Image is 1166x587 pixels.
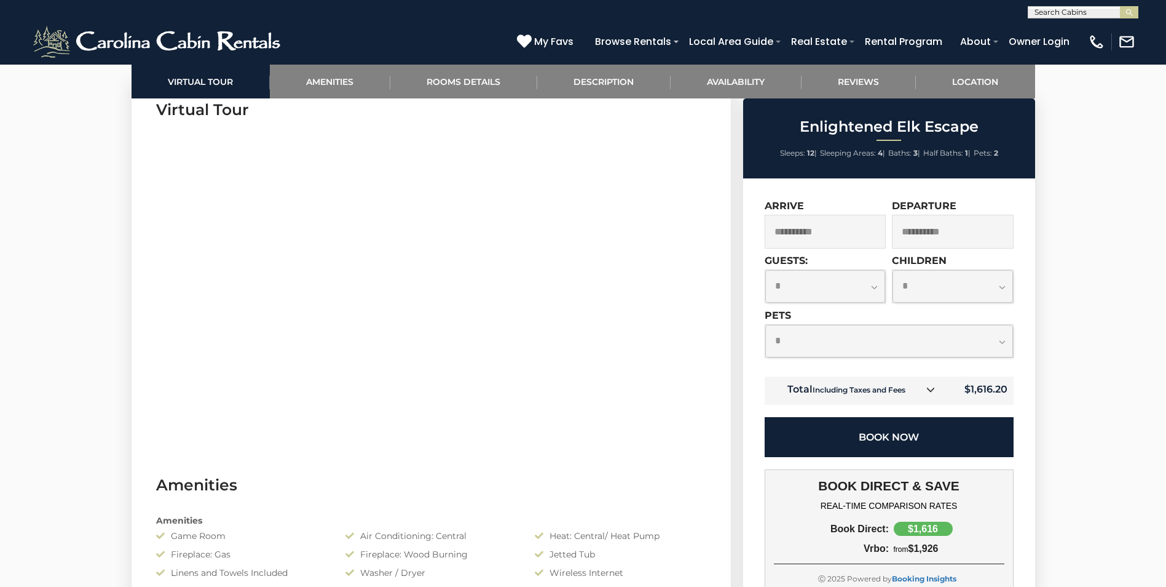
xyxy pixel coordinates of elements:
[1088,33,1105,50] img: phone-regular-white.png
[147,530,336,542] div: Game Room
[974,148,992,158] span: Pets:
[913,148,918,158] strong: 3
[390,65,537,98] a: Rooms Details
[888,145,920,161] li: |
[994,148,998,158] strong: 2
[774,479,1004,493] h3: BOOK DIRECT & SAVE
[526,567,715,579] div: Wireless Internet
[31,23,286,60] img: White-1-2.png
[894,545,908,554] span: from
[156,99,706,121] h3: Virtual Tour
[270,65,390,98] a: Amenities
[785,31,853,52] a: Real Estate
[820,145,885,161] li: |
[132,65,270,98] a: Virtual Tour
[923,145,971,161] li: |
[780,145,817,161] li: |
[802,65,916,98] a: Reviews
[1118,33,1135,50] img: mail-regular-white.png
[807,148,814,158] strong: 12
[746,119,1032,135] h2: Enlightened Elk Escape
[892,574,956,583] a: Booking Insights
[774,524,889,535] div: Book Direct:
[517,34,577,50] a: My Favs
[526,530,715,542] div: Heat: Central/ Heat Pump
[892,200,956,212] label: Departure
[537,65,671,98] a: Description
[878,148,883,158] strong: 4
[965,148,968,158] strong: 1
[774,543,889,554] div: Vrbo:
[765,255,808,266] label: Guests:
[156,474,706,496] h3: Amenities
[813,385,905,394] small: Including Taxes and Fees
[336,548,526,561] div: Fireplace: Wood Burning
[147,548,336,561] div: Fireplace: Gas
[954,31,997,52] a: About
[765,377,945,405] td: Total
[894,522,953,536] div: $1,616
[147,514,715,527] div: Amenities
[774,501,1004,511] h4: REAL-TIME COMPARISON RATES
[336,530,526,542] div: Air Conditioning: Central
[774,573,1004,584] div: Ⓒ 2025 Powered by
[589,31,677,52] a: Browse Rentals
[859,31,948,52] a: Rental Program
[820,148,876,158] span: Sleeping Areas:
[780,148,805,158] span: Sleeps:
[526,548,715,561] div: Jetted Tub
[889,543,1004,554] div: $1,926
[534,34,573,49] span: My Favs
[671,65,802,98] a: Availability
[892,255,947,266] label: Children
[765,309,791,321] label: Pets
[923,148,963,158] span: Half Baths:
[916,65,1035,98] a: Location
[765,200,804,212] label: Arrive
[888,148,912,158] span: Baths:
[683,31,779,52] a: Local Area Guide
[147,567,336,579] div: Linens and Towels Included
[336,567,526,579] div: Washer / Dryer
[1003,31,1076,52] a: Owner Login
[765,417,1014,457] button: Book Now
[945,377,1013,405] td: $1,616.20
